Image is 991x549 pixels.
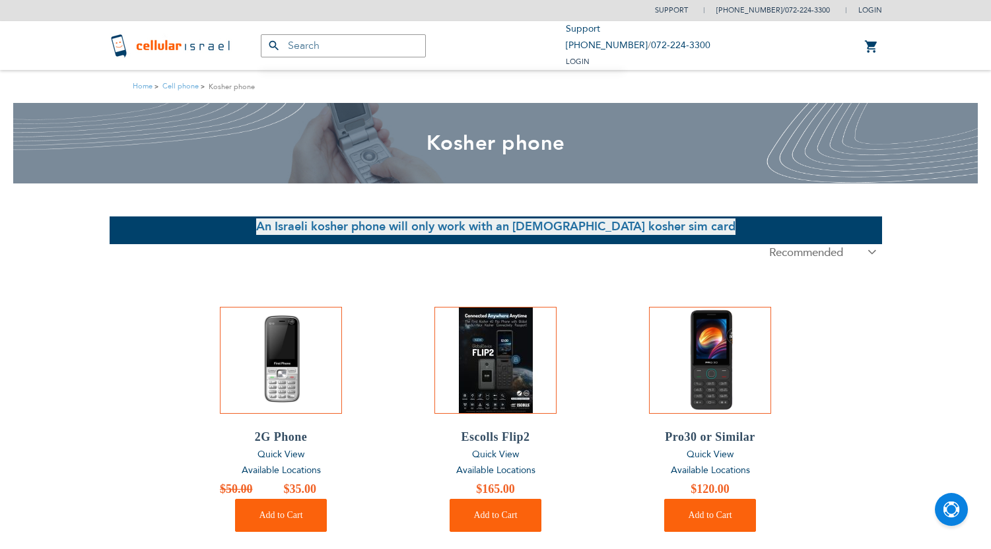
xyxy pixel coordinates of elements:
[220,479,342,499] a: $35.00 $50.00
[284,482,317,496] span: $35.00
[133,81,153,91] a: Home
[220,427,342,447] a: 2G Phone
[434,447,557,463] a: Quick View
[703,1,830,20] li: /
[566,38,710,54] li: /
[434,479,557,499] a: $165.00
[472,448,519,461] span: Quick View
[110,32,234,59] img: Cellular Israel
[566,22,600,35] a: Support
[688,510,732,520] span: Add to Cart
[220,447,342,463] a: Quick View
[228,307,334,413] img: 2G Phone
[858,5,882,15] span: Login
[456,464,535,476] a: Available Locations
[476,482,515,496] span: $165.00
[434,427,557,447] a: Escolls Flip2
[209,81,255,93] strong: Kosher phone
[649,427,771,447] a: Pro30 or Similar
[162,81,199,91] a: Cell phone
[664,499,755,532] button: Add to Cart
[242,464,321,476] a: Available Locations
[651,39,710,51] a: 072-224-3300
[785,5,830,15] a: 072-224-3300
[259,510,302,520] span: Add to Cart
[473,510,517,520] span: Add to Cart
[566,57,590,67] span: Login
[261,34,426,57] input: Search
[450,499,541,532] button: Add to Cart
[220,482,253,496] span: $50.00
[427,129,565,157] span: Kosher phone
[649,447,771,463] a: Quick View
[671,464,750,476] a: Available Locations
[759,244,882,261] select: . . . .
[716,5,782,15] a: [PHONE_NUMBER]
[443,307,549,413] img: Escolls Flip2
[655,5,688,15] a: Support
[256,218,735,235] span: An Israeli kosher phone will only work with an [DEMOGRAPHIC_DATA] kosher sim card
[235,499,326,532] button: Add to Cart
[687,448,734,461] span: Quick View
[566,39,648,51] a: [PHONE_NUMBER]
[691,482,730,496] span: $120.00
[649,479,771,499] a: $120.00
[658,307,763,413] img: Pro30 or Similar
[257,448,304,461] span: Quick View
